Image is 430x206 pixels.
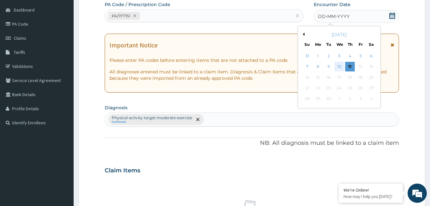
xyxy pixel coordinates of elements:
[334,73,344,82] div: Not available Wednesday, September 17th, 2025
[366,51,376,61] div: Choose Saturday, September 6th, 2025
[110,42,158,49] h1: Important Notice
[369,42,374,47] div: Sa
[366,62,376,72] div: Not available Saturday, September 13th, 2025
[324,73,333,82] div: Not available Tuesday, September 16th, 2025
[318,13,350,20] span: DD-MM-YYYY
[345,62,355,72] div: Choose Thursday, September 11th, 2025
[345,83,355,93] div: Not available Thursday, September 25th, 2025
[105,139,399,147] p: NB: All diagnosis must be linked to a claim item
[110,57,394,63] p: Please enter PA codes before entering items that are not attached to a PA code
[313,73,323,82] div: Not available Monday, September 15th, 2025
[303,83,312,93] div: Not available Sunday, September 21st, 2025
[337,42,342,47] div: We
[356,83,365,93] div: Not available Friday, September 26th, 2025
[110,12,131,20] div: PA/7F7151
[303,62,312,72] div: Choose Sunday, September 7th, 2025
[324,83,333,93] div: Not available Tuesday, September 23rd, 2025
[314,1,351,8] label: Encounter Date
[303,51,312,61] div: Choose Sunday, August 31st, 2025
[324,94,333,104] div: Not available Tuesday, September 30th, 2025
[324,51,333,61] div: Choose Tuesday, September 2nd, 2025
[303,94,312,104] div: Not available Sunday, September 28th, 2025
[345,73,355,82] div: Not available Thursday, September 18th, 2025
[105,3,120,19] div: Minimize live chat window
[344,187,398,193] div: We're Online!
[303,73,312,82] div: Not available Sunday, September 14th, 2025
[366,83,376,93] div: Not available Saturday, September 27th, 2025
[301,33,304,36] button: Previous Month
[37,62,88,127] span: We're online!
[347,42,353,47] div: Th
[301,31,378,38] div: [DATE]
[313,94,323,104] div: Not available Monday, September 29th, 2025
[344,194,398,199] p: How may I help you today?
[3,138,122,160] textarea: Type your message and hit 'Enter'
[366,73,376,82] div: Not available Saturday, September 20th, 2025
[334,94,344,104] div: Not available Wednesday, October 1st, 2025
[358,42,363,47] div: Fr
[356,94,365,104] div: Not available Friday, October 3rd, 2025
[105,167,140,174] h3: Claim Items
[356,73,365,82] div: Not available Friday, September 19th, 2025
[302,51,377,104] div: month 2025-09
[33,36,108,44] div: Chat with us now
[12,32,26,48] img: d_794563401_company_1708531726252_794563401
[334,51,344,61] div: Choose Wednesday, September 3rd, 2025
[345,94,355,104] div: Not available Thursday, October 2nd, 2025
[105,1,170,8] label: PA Code / Prescription Code
[14,35,26,41] span: Claims
[14,7,35,13] span: Dashboard
[313,62,323,72] div: Choose Monday, September 8th, 2025
[110,69,394,81] p: All diagnoses entered must be linked to a claim item. Diagnosis & Claim Items that are visible bu...
[14,49,25,55] span: Tariffs
[105,104,127,111] label: Diagnosis
[326,42,331,47] div: Tu
[345,51,355,61] div: Choose Thursday, September 4th, 2025
[334,83,344,93] div: Not available Wednesday, September 24th, 2025
[356,62,365,72] div: Not available Friday, September 12th, 2025
[324,62,333,72] div: Choose Tuesday, September 9th, 2025
[356,51,365,61] div: Choose Friday, September 5th, 2025
[313,83,323,93] div: Not available Monday, September 22nd, 2025
[366,94,376,104] div: Not available Saturday, October 4th, 2025
[304,42,310,47] div: Su
[315,42,320,47] div: Mo
[334,62,344,72] div: Choose Wednesday, September 10th, 2025
[313,51,323,61] div: Choose Monday, September 1st, 2025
